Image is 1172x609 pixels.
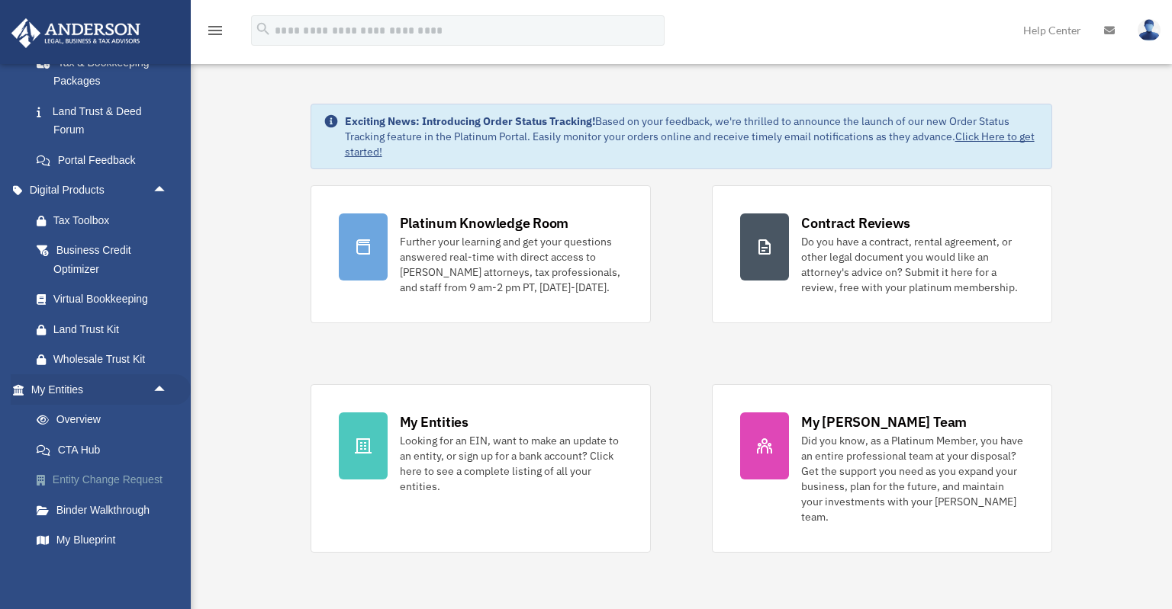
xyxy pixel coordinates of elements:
[206,21,224,40] i: menu
[311,384,651,553] a: My Entities Looking for an EIN, want to make an update to an entity, or sign up for a bank accoun...
[21,284,191,315] a: Virtual Bookkeeping
[712,384,1052,553] a: My [PERSON_NAME] Team Did you know, as a Platinum Member, you have an entire professional team at...
[21,47,191,96] a: Tax & Bookkeeping Packages
[21,465,191,495] a: Entity Change Request
[21,205,191,236] a: Tax Toolbox
[801,433,1024,524] div: Did you know, as a Platinum Member, you have an entire professional team at your disposal? Get th...
[801,213,910,232] div: Contract Reviews
[53,290,172,309] div: Virtual Bookkeeping
[345,114,1040,159] div: Based on your feedback, we're thrilled to announce the launch of our new Order Status Tracking fe...
[11,374,191,405] a: My Entitiesarrow_drop_up
[21,434,191,465] a: CTA Hub
[21,345,191,375] a: Wholesale Trust Kit
[21,314,191,345] a: Land Trust Kit
[1138,19,1161,41] img: User Pic
[400,412,468,431] div: My Entities
[21,525,191,556] a: My Blueprint
[255,21,272,37] i: search
[400,433,623,494] div: Looking for an EIN, want to make an update to an entity, or sign up for a bank account? Click her...
[53,350,172,369] div: Wholesale Trust Kit
[311,185,651,323] a: Platinum Knowledge Room Further your learning and get your questions answered real-time with dire...
[801,234,1024,295] div: Do you have a contract, rental agreement, or other legal document you would like an attorney's ad...
[206,27,224,40] a: menu
[53,320,172,339] div: Land Trust Kit
[53,241,172,278] div: Business Credit Optimizer
[21,405,191,435] a: Overview
[21,555,191,585] a: Tax Due Dates
[11,175,191,206] a: Digital Productsarrow_drop_up
[21,495,191,525] a: Binder Walkthrough
[21,96,191,145] a: Land Trust & Deed Forum
[345,114,595,128] strong: Exciting News: Introducing Order Status Tracking!
[21,236,191,284] a: Business Credit Optimizer
[21,145,191,175] a: Portal Feedback
[153,374,183,405] span: arrow_drop_up
[801,412,967,431] div: My [PERSON_NAME] Team
[712,185,1052,323] a: Contract Reviews Do you have a contract, rental agreement, or other legal document you would like...
[345,130,1035,159] a: Click Here to get started!
[153,175,183,207] span: arrow_drop_up
[7,18,145,48] img: Anderson Advisors Platinum Portal
[400,213,569,232] div: Platinum Knowledge Room
[400,234,623,295] div: Further your learning and get your questions answered real-time with direct access to [PERSON_NAM...
[53,211,172,230] div: Tax Toolbox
